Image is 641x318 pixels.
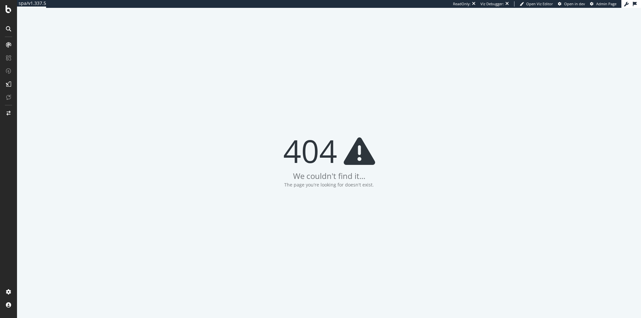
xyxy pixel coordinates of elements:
[283,134,375,167] div: 404
[453,1,471,7] div: ReadOnly:
[520,1,553,7] a: Open Viz Editor
[526,1,553,6] span: Open Viz Editor
[596,1,616,6] span: Admin Page
[293,170,365,182] div: We couldn't find it...
[284,182,374,188] div: The page you're looking for doesn't exist.
[480,1,504,7] div: Viz Debugger:
[558,1,585,7] a: Open in dev
[564,1,585,6] span: Open in dev
[590,1,616,7] a: Admin Page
